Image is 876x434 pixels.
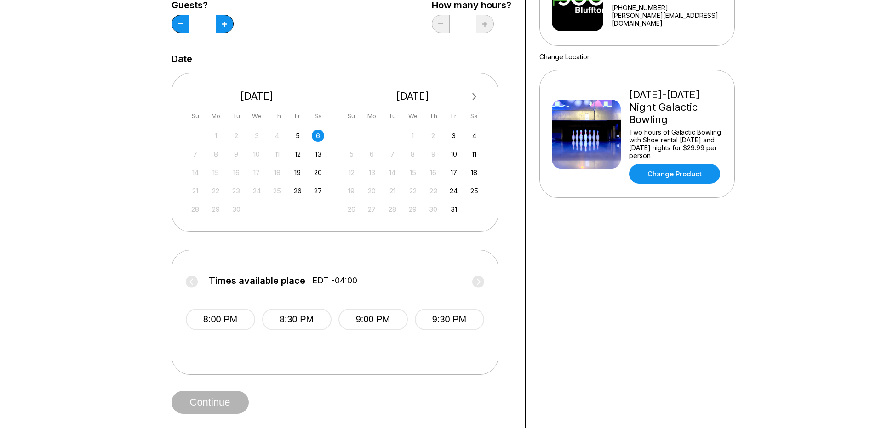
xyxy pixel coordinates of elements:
button: 8:00 PM [186,309,255,330]
div: Not available Sunday, September 21st, 2025 [189,185,201,197]
div: Not available Wednesday, October 1st, 2025 [407,130,419,142]
div: Not available Wednesday, September 10th, 2025 [251,148,263,160]
div: Not available Tuesday, September 23rd, 2025 [230,185,242,197]
label: Date [172,54,192,64]
div: Mo [210,110,222,122]
div: Sa [312,110,324,122]
div: Not available Sunday, October 5th, 2025 [345,148,358,160]
div: Not available Wednesday, October 22nd, 2025 [407,185,419,197]
img: Friday-Saturday Night Galactic Bowling [552,100,621,169]
div: Not available Thursday, September 11th, 2025 [271,148,283,160]
div: Choose Friday, September 12th, 2025 [292,148,304,160]
div: Not available Tuesday, October 7th, 2025 [386,148,399,160]
div: Not available Sunday, October 19th, 2025 [345,185,358,197]
div: [DATE] [342,90,484,102]
div: Not available Sunday, September 14th, 2025 [189,166,201,179]
div: Not available Monday, September 29th, 2025 [210,203,222,215]
div: Choose Saturday, September 20th, 2025 [312,166,324,179]
div: Not available Thursday, September 25th, 2025 [271,185,283,197]
div: Not available Monday, September 1st, 2025 [210,130,222,142]
div: month 2025-10 [344,129,482,215]
div: Not available Monday, September 15th, 2025 [210,166,222,179]
div: Choose Saturday, September 6th, 2025 [312,130,324,142]
div: [PHONE_NUMBER] [612,4,730,11]
div: Not available Wednesday, September 17th, 2025 [251,166,263,179]
div: Not available Thursday, October 23rd, 2025 [427,185,440,197]
div: [DATE] [186,90,328,102]
button: 8:30 PM [262,309,332,330]
div: Fr [292,110,304,122]
div: Su [345,110,358,122]
button: 9:00 PM [338,309,408,330]
div: Not available Wednesday, October 29th, 2025 [407,203,419,215]
div: Not available Thursday, October 16th, 2025 [427,166,440,179]
div: Not available Monday, September 22nd, 2025 [210,185,222,197]
div: Choose Friday, October 10th, 2025 [447,148,460,160]
div: Sa [468,110,481,122]
div: Tu [386,110,399,122]
div: Not available Tuesday, October 28th, 2025 [386,203,399,215]
div: Not available Thursday, September 4th, 2025 [271,130,283,142]
div: Choose Friday, September 19th, 2025 [292,166,304,179]
a: Change Product [629,164,720,184]
div: Not available Monday, October 6th, 2025 [366,148,378,160]
div: Choose Friday, October 17th, 2025 [447,166,460,179]
div: Not available Wednesday, October 8th, 2025 [407,148,419,160]
span: Times available place [209,276,305,286]
a: Change Location [539,53,591,61]
div: Not available Tuesday, October 14th, 2025 [386,166,399,179]
div: We [251,110,263,122]
div: Not available Sunday, September 28th, 2025 [189,203,201,215]
div: Not available Sunday, September 7th, 2025 [189,148,201,160]
div: Choose Friday, September 5th, 2025 [292,130,304,142]
div: Not available Tuesday, September 16th, 2025 [230,166,242,179]
div: Choose Friday, October 3rd, 2025 [447,130,460,142]
div: Not available Monday, September 8th, 2025 [210,148,222,160]
div: Th [427,110,440,122]
div: Not available Wednesday, September 24th, 2025 [251,185,263,197]
div: Not available Tuesday, October 21st, 2025 [386,185,399,197]
div: Not available Wednesday, October 15th, 2025 [407,166,419,179]
div: month 2025-09 [188,129,326,215]
div: Su [189,110,201,122]
button: 9:30 PM [415,309,484,330]
div: Not available Thursday, October 2nd, 2025 [427,130,440,142]
div: Choose Friday, October 31st, 2025 [447,203,460,215]
span: EDT -04:00 [312,276,357,286]
div: Mo [366,110,378,122]
div: Choose Saturday, October 4th, 2025 [468,130,481,142]
div: Choose Saturday, October 18th, 2025 [468,166,481,179]
div: Not available Thursday, October 9th, 2025 [427,148,440,160]
div: Th [271,110,283,122]
div: Not available Thursday, September 18th, 2025 [271,166,283,179]
div: Choose Saturday, October 11th, 2025 [468,148,481,160]
div: We [407,110,419,122]
div: Not available Monday, October 20th, 2025 [366,185,378,197]
div: Not available Monday, October 13th, 2025 [366,166,378,179]
a: [PERSON_NAME][EMAIL_ADDRESS][DOMAIN_NAME] [612,11,730,27]
div: Choose Saturday, September 27th, 2025 [312,185,324,197]
div: Not available Sunday, October 26th, 2025 [345,203,358,215]
div: Not available Tuesday, September 2nd, 2025 [230,130,242,142]
div: Tu [230,110,242,122]
div: Not available Monday, October 27th, 2025 [366,203,378,215]
div: Not available Sunday, October 12th, 2025 [345,166,358,179]
div: Not available Tuesday, September 9th, 2025 [230,148,242,160]
div: Choose Friday, September 26th, 2025 [292,185,304,197]
div: Choose Friday, October 24th, 2025 [447,185,460,197]
button: Next Month [467,90,482,104]
div: Not available Thursday, October 30th, 2025 [427,203,440,215]
div: Not available Wednesday, September 3rd, 2025 [251,130,263,142]
div: Fr [447,110,460,122]
div: Two hours of Galactic Bowling with Shoe rental [DATE] and [DATE] nights for $29.99 per person [629,128,722,159]
div: Choose Saturday, September 13th, 2025 [312,148,324,160]
div: [DATE]-[DATE] Night Galactic Bowling [629,89,722,126]
div: Not available Tuesday, September 30th, 2025 [230,203,242,215]
div: Choose Saturday, October 25th, 2025 [468,185,481,197]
